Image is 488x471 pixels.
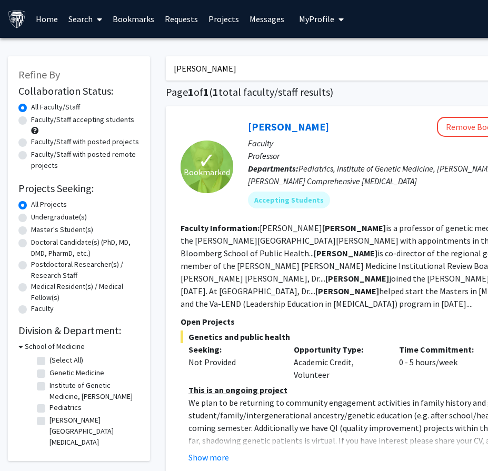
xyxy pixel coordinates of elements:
[31,237,140,259] label: Doctoral Candidate(s) (PhD, MD, DMD, PharmD, etc.)
[25,341,85,352] h3: School of Medicine
[213,85,218,98] span: 1
[31,259,140,281] label: Postdoctoral Researcher(s) / Research Staff
[49,402,82,413] label: Pediatrics
[49,380,137,402] label: Institute of Genetic Medicine, [PERSON_NAME]
[31,224,93,235] label: Master's Student(s)
[31,212,87,223] label: Undergraduate(s)
[18,324,140,337] h2: Division & Department:
[31,149,140,171] label: Faculty/Staff with posted remote projects
[188,343,278,356] p: Seeking:
[198,155,216,166] span: ✓
[188,85,194,98] span: 1
[31,136,139,147] label: Faculty/Staff with posted projects
[63,1,107,37] a: Search
[286,343,391,381] div: Academic Credit, Volunteer
[315,286,379,296] b: [PERSON_NAME]
[188,356,278,368] div: Not Provided
[322,223,386,233] b: [PERSON_NAME]
[188,451,229,464] button: Show more
[31,102,80,113] label: All Faculty/Staff
[18,182,140,195] h2: Projects Seeking:
[18,85,140,97] h2: Collaboration Status:
[181,223,260,233] b: Faculty Information:
[244,1,290,37] a: Messages
[31,199,67,210] label: All Projects
[31,114,134,125] label: Faculty/Staff accepting students
[49,355,83,366] label: (Select All)
[31,1,63,37] a: Home
[49,367,104,378] label: Genetic Medicine
[203,85,209,98] span: 1
[107,1,160,37] a: Bookmarks
[248,192,330,208] mat-chip: Accepting Students
[8,424,45,463] iframe: Chat
[248,120,329,133] a: [PERSON_NAME]
[31,281,140,303] label: Medical Resident(s) / Medical Fellow(s)
[49,415,137,448] label: [PERSON_NAME][GEOGRAPHIC_DATA][MEDICAL_DATA]
[8,10,26,28] img: Johns Hopkins University Logo
[203,1,244,37] a: Projects
[299,14,334,24] span: My Profile
[294,343,383,356] p: Opportunity Type:
[18,68,60,81] span: Refine By
[188,385,287,395] u: This is an ongoing project
[325,273,389,284] b: [PERSON_NAME]
[314,248,377,258] b: [PERSON_NAME]
[160,1,203,37] a: Requests
[31,303,54,314] label: Faculty
[184,166,230,178] span: Bookmarked
[248,163,298,174] b: Departments:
